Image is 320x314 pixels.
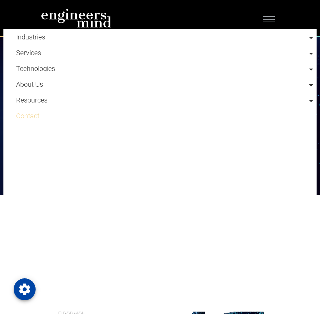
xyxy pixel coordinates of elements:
[16,96,48,104] a: Resources
[258,12,279,24] button: Toggle navigation
[41,9,112,28] img: logo
[16,108,313,124] a: Contact
[16,29,313,45] a: Industries
[16,61,313,76] a: Technologies
[16,45,313,61] a: Services
[16,80,43,88] a: About Us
